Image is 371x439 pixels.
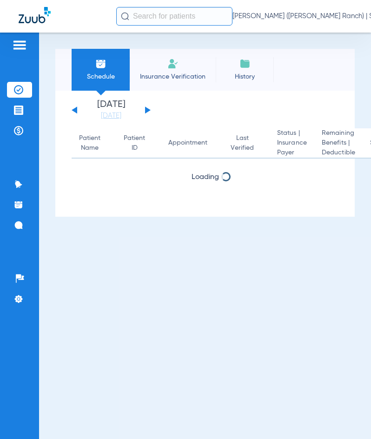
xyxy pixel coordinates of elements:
[124,133,145,153] div: Patient ID
[168,138,216,148] div: Appointment
[83,100,139,120] li: [DATE]
[277,138,307,158] span: Insurance Payer
[239,58,251,69] img: History
[121,12,129,20] img: Search Icon
[116,7,232,26] input: Search for patients
[168,138,207,148] div: Appointment
[79,133,109,153] div: Patient Name
[167,58,179,69] img: Manual Insurance Verification
[223,72,267,81] span: History
[83,111,139,120] a: [DATE]
[137,72,209,81] span: Insurance Verification
[314,128,363,159] th: Remaining Benefits |
[19,7,51,23] img: Zuub Logo
[231,133,254,153] div: Last Verified
[270,128,314,159] th: Status |
[231,133,262,153] div: Last Verified
[124,133,153,153] div: Patient ID
[79,133,100,153] div: Patient Name
[79,72,123,81] span: Schedule
[95,58,106,69] img: Schedule
[192,173,219,181] span: Loading
[12,40,27,51] img: hamburger-icon
[322,148,355,158] span: Deductible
